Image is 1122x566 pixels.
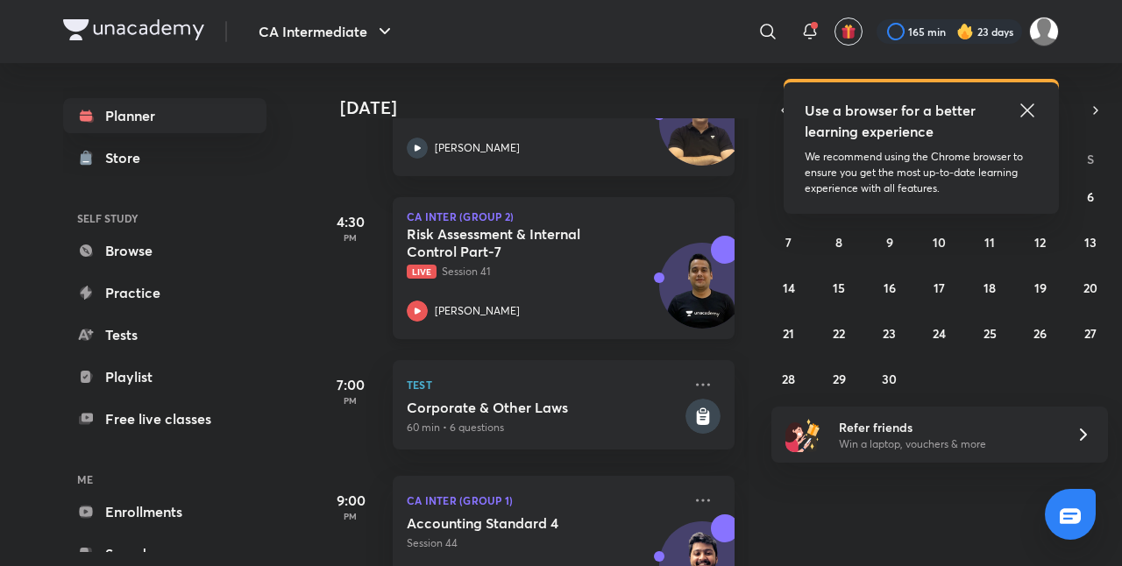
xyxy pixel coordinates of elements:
abbr: September 20, 2025 [1083,279,1097,296]
p: Win a laptop, vouchers & more [839,436,1055,452]
img: Avatar [660,89,744,173]
button: September 15, 2025 [825,273,853,301]
button: September 26, 2025 [1026,319,1055,347]
p: PM [316,511,386,521]
button: September 7, 2025 [775,228,803,256]
button: September 12, 2025 [1026,228,1055,256]
a: Company Logo [63,19,204,45]
button: September 21, 2025 [775,319,803,347]
abbr: September 25, 2025 [984,325,997,342]
p: PM [316,232,386,243]
abbr: September 24, 2025 [933,325,946,342]
abbr: September 16, 2025 [884,279,896,296]
button: September 10, 2025 [926,228,954,256]
button: September 23, 2025 [876,319,904,347]
abbr: Saturday [1087,151,1094,167]
p: [PERSON_NAME] [435,303,520,319]
a: Playlist [63,359,266,394]
abbr: September 12, 2025 [1034,234,1046,251]
h5: Risk Assessment & Internal Control Part-7 [407,225,625,260]
a: Practice [63,275,266,310]
button: September 17, 2025 [926,273,954,301]
a: Store [63,140,266,175]
h5: 4:30 [316,211,386,232]
abbr: September 13, 2025 [1084,234,1097,251]
a: Browse [63,233,266,268]
abbr: September 7, 2025 [785,234,792,251]
abbr: September 14, 2025 [783,279,795,296]
abbr: September 30, 2025 [882,371,897,387]
p: CA Inter (Group 2) [407,211,721,222]
p: Session 44 [407,535,682,551]
h5: Corporate & Other Laws [407,399,682,416]
abbr: September 26, 2025 [1033,325,1047,342]
p: Test [407,374,682,395]
h6: ME [63,464,266,494]
button: September 29, 2025 [825,364,853,393]
img: Avatar [660,252,744,336]
abbr: September 10, 2025 [933,234,946,251]
h6: Refer friends [839,418,1055,436]
p: PM [316,395,386,406]
button: September 24, 2025 [926,319,954,347]
img: Company Logo [63,19,204,40]
h5: 7:00 [316,374,386,395]
abbr: September 22, 2025 [833,325,845,342]
h5: 9:00 [316,490,386,511]
a: Free live classes [63,401,266,436]
h4: [DATE] [340,97,752,118]
button: September 11, 2025 [976,228,1004,256]
button: September 9, 2025 [876,228,904,256]
img: referral [785,417,820,452]
img: streak [956,23,974,40]
button: CA Intermediate [248,14,406,49]
abbr: September 11, 2025 [984,234,995,251]
button: September 16, 2025 [876,273,904,301]
div: Store [105,147,151,168]
p: 60 min • 6 questions [407,420,682,435]
button: September 28, 2025 [775,364,803,393]
button: September 13, 2025 [1076,228,1104,256]
button: avatar [834,18,863,46]
button: September 18, 2025 [976,273,1004,301]
button: September 22, 2025 [825,319,853,347]
abbr: September 21, 2025 [783,325,794,342]
img: avatar [841,24,856,39]
h6: SELF STUDY [63,203,266,233]
button: September 20, 2025 [1076,273,1104,301]
abbr: September 23, 2025 [883,325,896,342]
button: September 27, 2025 [1076,319,1104,347]
abbr: September 29, 2025 [833,371,846,387]
p: CA Inter (Group 1) [407,490,682,511]
abbr: September 18, 2025 [984,279,996,296]
button: September 25, 2025 [976,319,1004,347]
button: September 8, 2025 [825,228,853,256]
a: Tests [63,317,266,352]
button: September 6, 2025 [1076,182,1104,210]
a: Planner [63,98,266,133]
button: September 14, 2025 [775,273,803,301]
abbr: September 6, 2025 [1087,188,1094,205]
span: Live [407,265,437,279]
abbr: September 27, 2025 [1084,325,1097,342]
p: [PERSON_NAME] [435,140,520,156]
abbr: September 8, 2025 [835,234,842,251]
h5: Accounting Standard 4 [407,514,625,532]
abbr: September 17, 2025 [934,279,945,296]
abbr: September 19, 2025 [1034,279,1047,296]
img: Drashti Patel [1029,17,1059,46]
a: Enrollments [63,494,266,529]
abbr: September 9, 2025 [886,234,893,251]
p: We recommend using the Chrome browser to ensure you get the most up-to-date learning experience w... [805,149,1038,196]
h5: Use a browser for a better learning experience [805,100,979,142]
abbr: September 15, 2025 [833,279,845,296]
abbr: September 28, 2025 [782,371,795,387]
p: Session 41 [407,264,682,279]
button: September 19, 2025 [1026,273,1055,301]
button: September 30, 2025 [876,364,904,393]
